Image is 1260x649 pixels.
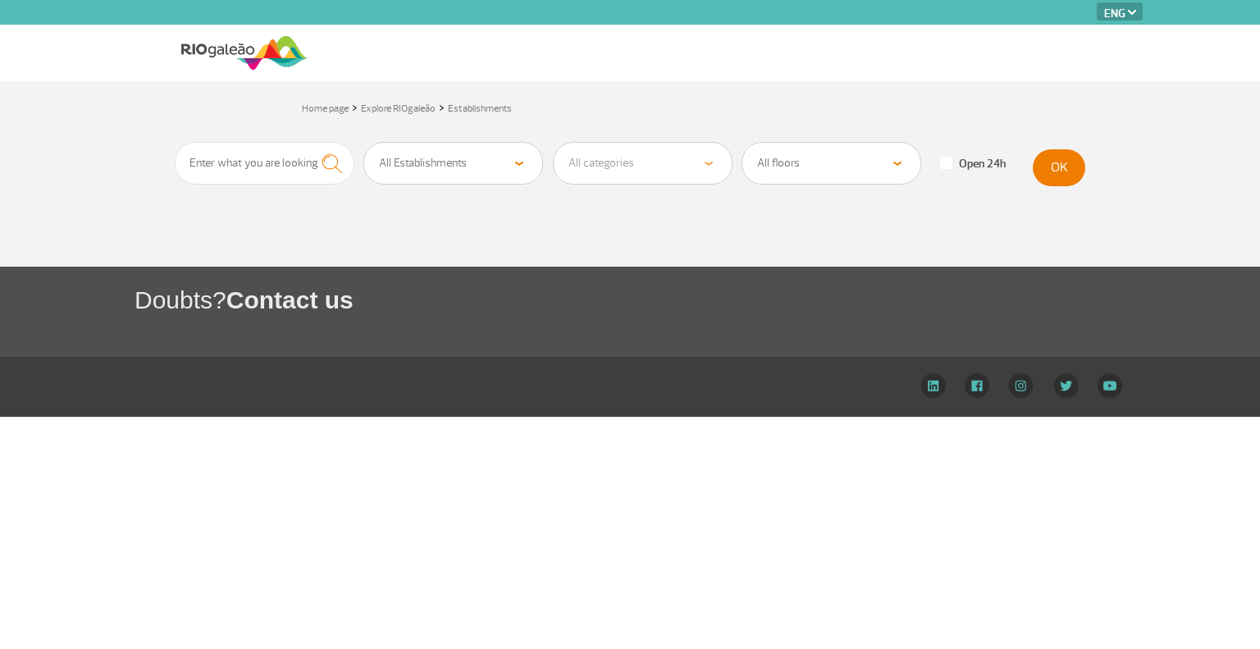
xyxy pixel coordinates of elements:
[1008,373,1034,398] img: Instagram
[1098,373,1122,398] img: YouTube
[175,142,354,185] input: Enter what you are looking for
[1033,149,1085,186] button: OK
[920,373,946,398] img: LinkedIn
[226,286,354,313] span: Contact us
[302,103,349,115] a: Home page
[361,103,436,115] a: Explore RIOgaleão
[448,103,512,115] a: Establishments
[352,98,358,117] a: >
[940,157,1006,171] label: Open 24h
[965,373,989,398] img: Facebook
[439,98,445,117] a: >
[1053,373,1079,398] img: Twitter
[135,283,1260,317] h1: Doubts?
